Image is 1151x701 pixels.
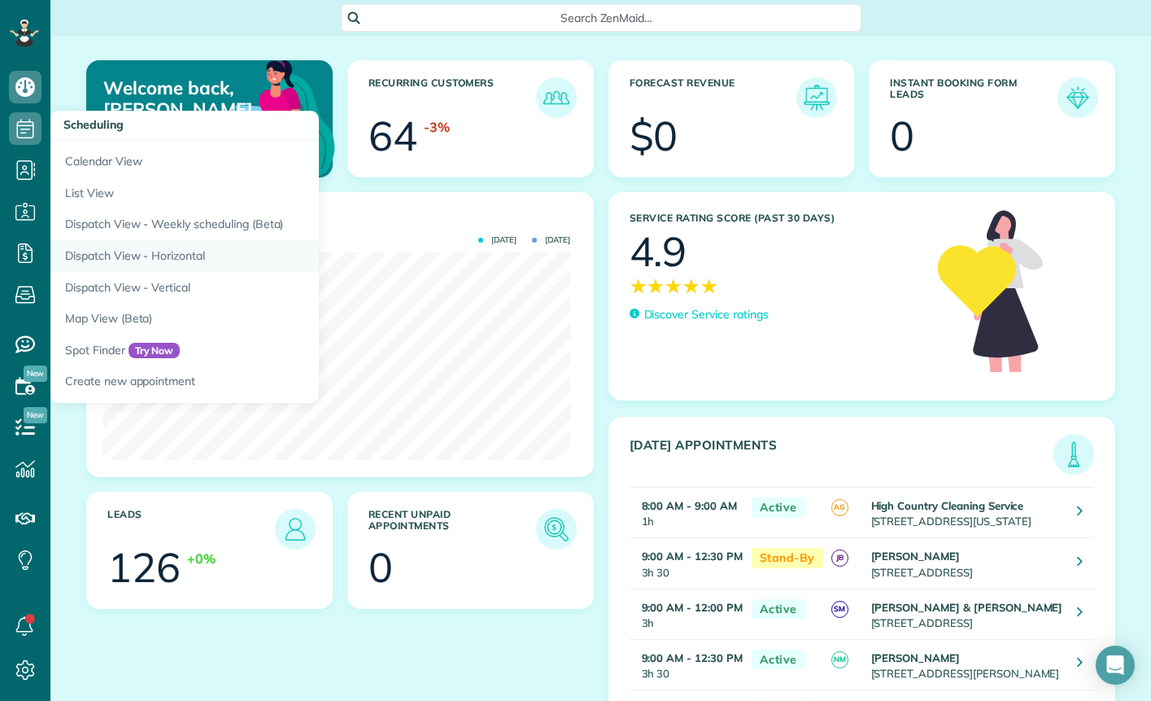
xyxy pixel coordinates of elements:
a: Dispatch View - Vertical [50,272,457,304]
span: Active [752,599,805,620]
a: Dispatch View - Horizontal [50,240,457,272]
h3: Forecast Revenue [630,77,797,118]
img: icon_form_leads-04211a6a04a5b2264e4ee56bc0799ec3eb69b7e499cbb523a139df1d13a81ae0.png [1062,81,1094,114]
span: ★ [665,272,682,300]
span: Try Now [129,343,181,359]
p: Welcome back, [PERSON_NAME]! [103,77,252,120]
h3: Leads [107,509,275,550]
img: icon_unpaid_appointments-47b8ce3997adf2238b356f14209ab4cced10bd1f174958f3ca8f1d0dd7fffeee.png [540,513,573,545]
td: [STREET_ADDRESS][US_STATE] [867,488,1065,538]
strong: [PERSON_NAME] [871,651,961,664]
td: [STREET_ADDRESS] [867,538,1065,589]
td: [STREET_ADDRESS][PERSON_NAME] [867,639,1065,690]
td: [STREET_ADDRESS] [867,589,1065,639]
div: +0% [187,550,216,568]
h3: Instant Booking Form Leads [890,77,1057,118]
a: List View [50,177,457,209]
span: JB [831,550,848,567]
span: Active [752,650,805,670]
td: 3h 30 [630,538,743,589]
a: Dispatch View - Weekly scheduling (Beta) [50,208,457,240]
strong: 9:00 AM - 12:30 PM [642,550,743,563]
span: NM [831,651,848,668]
span: AG [831,499,848,516]
strong: [PERSON_NAME] [871,550,961,563]
a: Discover Service ratings [630,306,769,323]
span: SM [831,601,848,618]
div: $0 [630,116,678,156]
td: 3h [630,589,743,639]
a: Spot FinderTry Now [50,335,457,366]
h3: Actual Revenue this month [107,213,577,228]
img: icon_recurring_customers-cf858462ba22bcd05b5a5880d41d6543d210077de5bb9ebc9590e49fd87d84ed.png [540,81,573,114]
div: -3% [424,118,450,137]
div: 4.9 [630,231,687,272]
span: ★ [647,272,665,300]
div: 0 [890,116,914,156]
h3: [DATE] Appointments [630,438,1054,475]
span: ★ [682,272,700,300]
span: Active [752,497,805,518]
span: Stand-By [752,548,823,568]
a: Create new appointment [50,366,457,403]
div: 126 [107,547,181,588]
strong: 9:00 AM - 12:00 PM [642,601,743,614]
span: New [24,407,47,423]
img: icon_leads-1bed01f49abd5b7fead27621c3d59655bb73ed531f8eeb49469d10e621d6b896.png [279,513,312,545]
div: 64 [368,116,417,156]
div: 0 [368,547,393,588]
img: icon_todays_appointments-901f7ab196bb0bea1936b74009e4eb5ffbc2d2711fa7634e0d609ed5ef32b18b.png [1057,438,1090,471]
a: Map View (Beta) [50,303,457,335]
td: 3h 30 [630,639,743,690]
span: New [24,366,47,382]
strong: [PERSON_NAME] & [PERSON_NAME] [871,601,1063,614]
span: ★ [700,272,718,300]
span: [DATE] [478,236,517,244]
a: Calendar View [50,140,457,177]
p: Discover Service ratings [644,306,769,323]
h3: Recurring Customers [368,77,536,118]
span: ★ [630,272,647,300]
td: 1h [630,488,743,538]
strong: High Country Cleaning Service [871,499,1024,512]
span: [DATE] [532,236,570,244]
img: icon_forecast_revenue-8c13a41c7ed35a8dcfafea3cbb826a0462acb37728057bba2d056411b612bbbe.png [800,81,833,114]
img: dashboard_welcome-42a62b7d889689a78055ac9021e634bf52bae3f8056760290aed330b23ab8690.png [181,42,338,199]
strong: 9:00 AM - 12:30 PM [642,651,743,664]
h3: Recent unpaid appointments [368,509,536,550]
div: Open Intercom Messenger [1096,646,1135,685]
span: Scheduling [63,117,124,132]
h3: Service Rating score (past 30 days) [630,212,922,224]
strong: 8:00 AM - 9:00 AM [642,499,737,512]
